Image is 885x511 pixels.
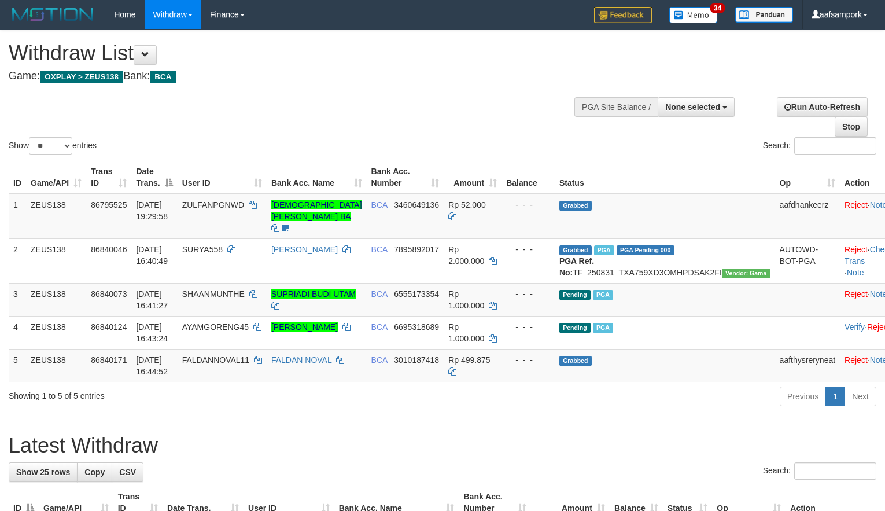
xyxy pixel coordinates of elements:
span: Grabbed [559,356,592,366]
span: Vendor URL: https://trx31.1velocity.biz [722,269,770,278]
a: Copy [77,462,112,482]
td: TF_250831_TXA759XD3OMHPDSAK2FI [555,238,775,283]
div: - - - [506,199,550,211]
th: Amount: activate to sort column ascending [444,161,502,194]
span: Grabbed [559,201,592,211]
span: OXPLAY > ZEUS138 [40,71,123,83]
span: BCA [371,245,388,254]
span: [DATE] 16:41:27 [136,289,168,310]
span: Copy 6695318689 to clipboard [394,322,439,332]
span: 86840073 [91,289,127,299]
span: BCA [371,355,388,365]
span: SURYA558 [182,245,223,254]
img: Button%20Memo.svg [669,7,718,23]
span: Marked by aafnoeunsreypich [593,290,613,300]
span: ZULFANPGNWD [182,200,244,209]
th: Op: activate to sort column ascending [775,161,840,194]
span: [DATE] 16:44:52 [136,355,168,376]
td: 4 [9,316,26,349]
td: ZEUS138 [26,316,86,349]
a: Show 25 rows [9,462,78,482]
a: Reject [845,200,868,209]
label: Search: [763,137,876,155]
a: 1 [825,387,845,406]
span: 86795525 [91,200,127,209]
td: aafdhankeerz [775,194,840,239]
span: CSV [119,468,136,477]
th: User ID: activate to sort column ascending [178,161,267,194]
span: FALDANNOVAL11 [182,355,249,365]
span: 86840124 [91,322,127,332]
div: - - - [506,244,550,255]
span: Pending [559,290,591,300]
div: PGA Site Balance / [574,97,658,117]
th: ID [9,161,26,194]
span: Show 25 rows [16,468,70,477]
span: [DATE] 16:40:49 [136,245,168,266]
span: Copy 3460649136 to clipboard [394,200,439,209]
a: Run Auto-Refresh [777,97,868,117]
span: PGA Pending [617,245,674,255]
label: Search: [763,462,876,480]
td: ZEUS138 [26,194,86,239]
span: Pending [559,323,591,333]
a: Next [845,387,876,406]
span: 34 [710,3,725,13]
td: ZEUS138 [26,238,86,283]
h4: Game: Bank: [9,71,578,82]
span: Rp 52.000 [448,200,486,209]
span: Rp 1.000.000 [448,322,484,343]
span: BCA [371,322,388,332]
td: 5 [9,349,26,382]
th: Game/API: activate to sort column ascending [26,161,86,194]
h1: Withdraw List [9,42,578,65]
span: Copy [84,468,105,477]
input: Search: [794,462,876,480]
a: [PERSON_NAME] [271,245,338,254]
img: MOTION_logo.png [9,6,97,23]
a: [PERSON_NAME] [271,322,338,332]
th: Status [555,161,775,194]
div: - - - [506,354,550,366]
div: - - - [506,288,550,300]
a: CSV [112,462,143,482]
a: [DEMOGRAPHIC_DATA][PERSON_NAME] BA [271,200,362,221]
b: PGA Ref. No: [559,256,594,277]
span: 86840171 [91,355,127,365]
a: Previous [780,387,826,406]
td: AUTOWD-BOT-PGA [775,238,840,283]
span: BCA [371,289,388,299]
img: panduan.png [735,7,793,23]
span: Marked by aafnoeunsreypich [594,245,614,255]
th: Balance [502,161,555,194]
span: Rp 499.875 [448,355,490,365]
span: Rp 1.000.000 [448,289,484,310]
span: None selected [665,102,720,112]
span: Grabbed [559,245,592,255]
span: BCA [371,200,388,209]
h1: Latest Withdraw [9,434,876,457]
a: Verify [845,322,865,332]
span: Copy 7895892017 to clipboard [394,245,439,254]
a: Stop [835,117,868,137]
a: Reject [845,355,868,365]
span: [DATE] 16:43:24 [136,322,168,343]
span: Marked by aafnoeunsreypich [593,323,613,333]
span: Copy 3010187418 to clipboard [394,355,439,365]
input: Search: [794,137,876,155]
span: Rp 2.000.000 [448,245,484,266]
span: AYAMGORENG45 [182,322,249,332]
td: ZEUS138 [26,283,86,316]
a: SUPRIADI BUDI UTAM [271,289,356,299]
td: 2 [9,238,26,283]
div: Showing 1 to 5 of 5 entries [9,385,360,402]
span: 86840046 [91,245,127,254]
img: Feedback.jpg [594,7,652,23]
td: ZEUS138 [26,349,86,382]
th: Date Trans.: activate to sort column descending [131,161,177,194]
td: aafthysreryneat [775,349,840,382]
select: Showentries [29,137,72,155]
th: Bank Acc. Number: activate to sort column ascending [367,161,444,194]
span: SHAANMUNTHE [182,289,245,299]
th: Trans ID: activate to sort column ascending [86,161,131,194]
